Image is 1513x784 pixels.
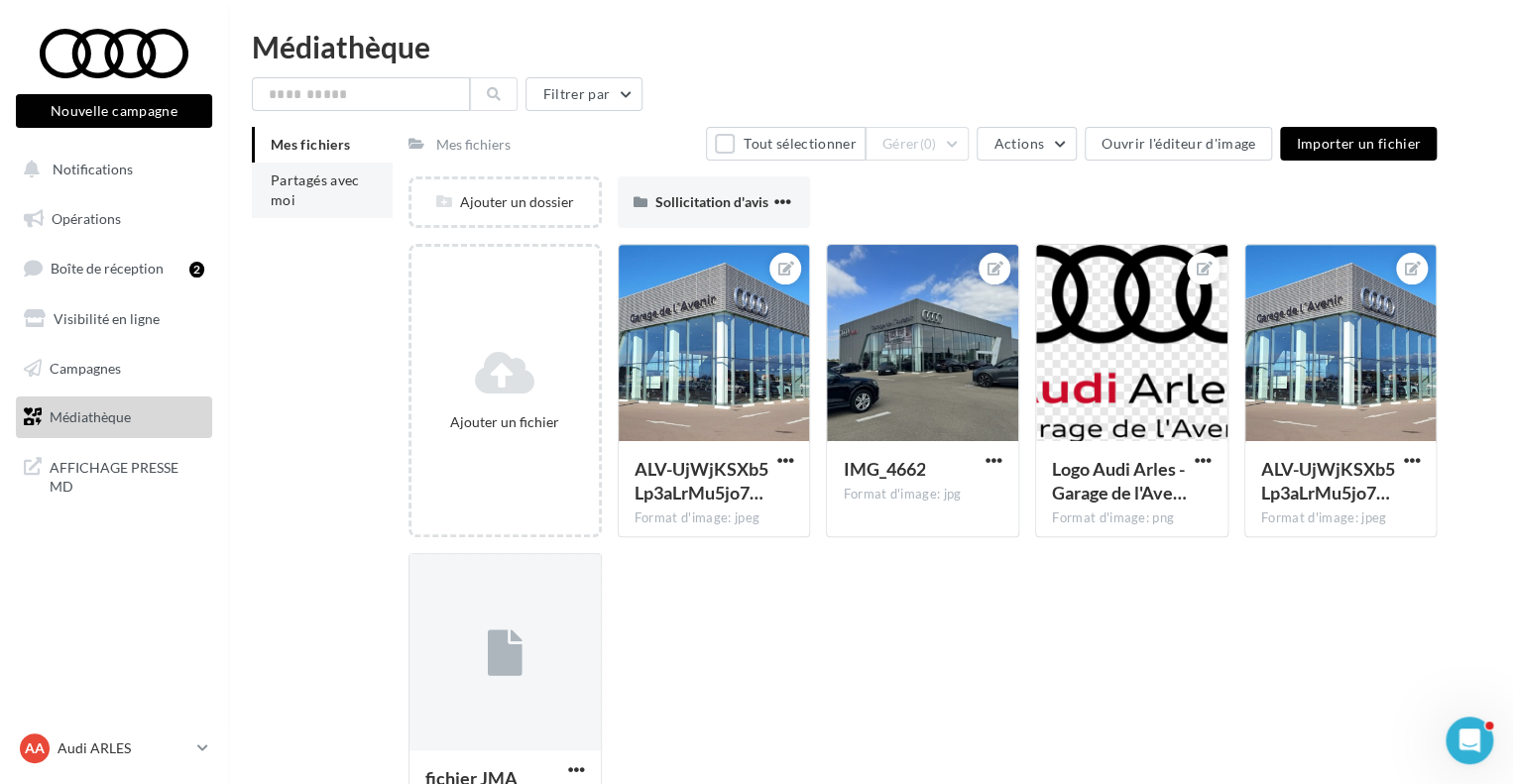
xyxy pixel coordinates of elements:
[977,127,1076,161] button: Actions
[12,198,216,240] a: Opérations
[53,161,133,177] span: Notifications
[635,509,794,527] div: Format d'image: jpeg
[1052,509,1212,527] div: Format d'image: png
[993,135,1043,152] span: Actions
[12,247,216,289] a: Boîte de réception2
[12,298,216,340] a: Visibilité en ligne
[436,135,511,155] div: Mes fichiers
[25,738,45,758] span: AA
[1296,135,1421,152] span: Importer un fichier
[1052,458,1187,504] span: Logo Audi Arles - Garage de l'Avenir (002) (1)
[920,136,937,152] span: (0)
[50,408,131,425] span: Médiathèque
[843,486,1002,504] div: Format d'image: jpg
[706,127,865,161] button: Tout sélectionner
[51,260,164,277] span: Boîte de réception
[16,729,212,767] a: AA Audi ARLES
[12,149,208,190] button: Notifications
[16,94,212,128] button: Nouvelle campagne
[12,446,216,504] a: AFFICHAGE PRESSE MD
[1446,717,1493,764] iframe: Intercom live chat
[252,32,1489,61] div: Médiathèque
[52,210,121,227] span: Opérations
[419,412,591,432] div: Ajouter un fichier
[54,310,160,327] span: Visibilité en ligne
[12,396,216,438] a: Médiathèque
[843,458,925,480] span: IMG_4662
[411,192,599,212] div: Ajouter un dossier
[635,458,768,504] span: ALV-UjWjKSXb5Lp3aLrMu5jo74SZJlnmYkjqaQgvrkoUMH3-mop-1l-u
[12,348,216,390] a: Campagnes
[1261,509,1421,527] div: Format d'image: jpeg
[525,77,642,111] button: Filtrer par
[58,738,189,758] p: Audi ARLES
[1280,127,1437,161] button: Importer un fichier
[866,127,970,161] button: Gérer(0)
[189,262,204,278] div: 2
[50,454,204,497] span: AFFICHAGE PRESSE MD
[655,193,768,210] span: Sollicitation d'avis
[1261,458,1395,504] span: ALV-UjWjKSXb5Lp3aLrMu5jo74SZJlnmYkjqaQgvrkoUMH3-mop-1l-u
[271,136,350,153] span: Mes fichiers
[1085,127,1272,161] button: Ouvrir l'éditeur d'image
[271,171,360,208] span: Partagés avec moi
[50,359,121,376] span: Campagnes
